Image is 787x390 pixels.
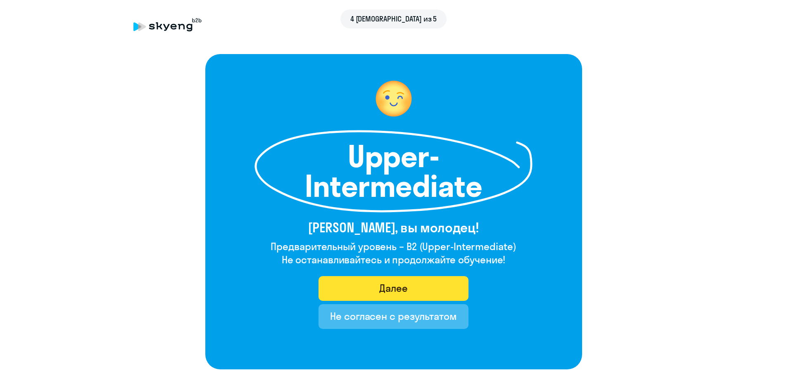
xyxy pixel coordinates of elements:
[330,310,457,323] div: Не согласен с результатом
[319,276,468,301] button: Далее
[319,304,468,329] button: Не согласен с результатом
[299,142,489,201] h1: Upper-Intermediate
[271,253,516,266] h4: Не останавливайтесь и продолжайте обучение!
[271,219,516,236] h3: [PERSON_NAME], вы молодец!
[369,74,418,123] img: level
[271,240,516,253] h4: Предварительный уровень – B2 (Upper-Intermediate)
[350,14,437,24] span: 4 [DEMOGRAPHIC_DATA] из 5
[379,281,408,295] div: Далее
